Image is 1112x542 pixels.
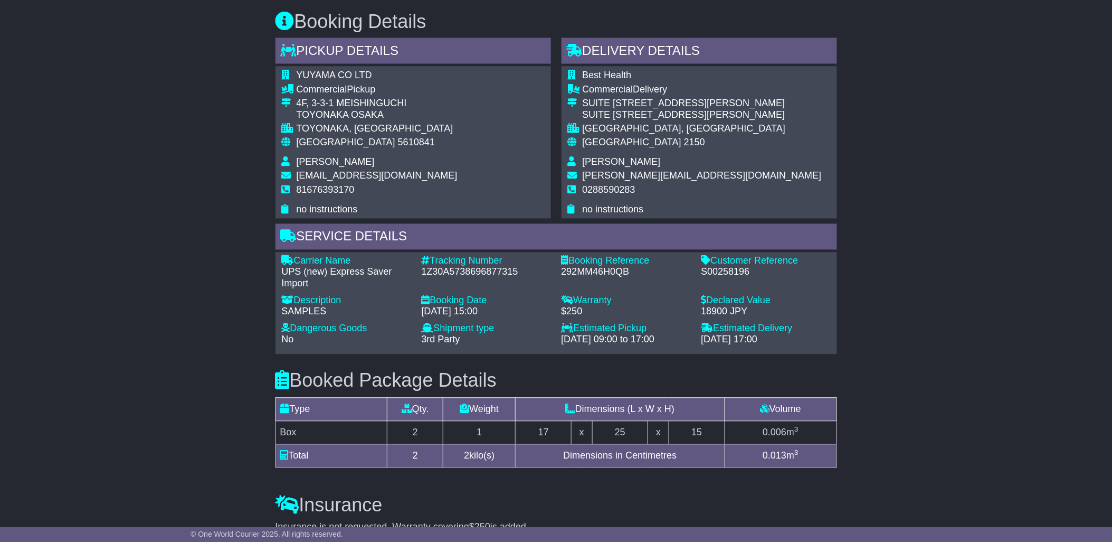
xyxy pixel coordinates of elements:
sup: 3 [794,449,799,457]
div: $250 [562,306,691,318]
div: Declared Value [701,295,831,307]
td: 2 [387,421,443,444]
span: [GEOGRAPHIC_DATA] [583,137,681,148]
td: Volume [725,398,837,421]
div: Service Details [275,224,837,253]
div: [DATE] 09:00 to 17:00 [562,334,691,346]
div: Carrier Name [282,256,411,267]
div: 18900 JPY [701,306,831,318]
td: m [725,421,837,444]
span: No [282,334,294,345]
td: Total [275,444,387,468]
td: 2 [387,444,443,468]
div: Customer Reference [701,256,831,267]
span: [GEOGRAPHIC_DATA] [297,137,395,148]
h3: Insurance [275,495,837,516]
td: Type [275,398,387,421]
div: Insurance is not requested. Warranty covering is added. [275,522,837,534]
div: Estimated Pickup [562,323,691,335]
span: Commercial [297,84,347,95]
div: Delivery [583,84,822,96]
span: 0.006 [763,427,786,438]
h3: Booked Package Details [275,370,837,391]
td: 25 [592,421,648,444]
span: © One World Courier 2025. All rights reserved. [191,530,343,538]
span: 81676393170 [297,185,355,195]
span: [EMAIL_ADDRESS][DOMAIN_NAME] [297,171,458,181]
div: Dangerous Goods [282,323,411,335]
div: UPS (new) Express Saver Import [282,267,411,289]
td: kilo(s) [443,444,516,468]
h3: Booking Details [275,11,837,32]
div: Shipment type [422,323,551,335]
td: Qty. [387,398,443,421]
span: [PERSON_NAME][EMAIL_ADDRESS][DOMAIN_NAME] [583,171,822,181]
td: Dimensions in Centimetres [516,444,725,468]
td: Dimensions (L x W x H) [516,398,725,421]
span: [PERSON_NAME] [583,157,661,167]
td: 15 [669,421,725,444]
div: Warranty [562,295,691,307]
div: Pickup [297,84,458,96]
span: $250 [469,522,490,532]
td: m [725,444,837,468]
span: 0288590283 [583,185,635,195]
div: S00258196 [701,267,831,278]
div: 1Z30A5738696877315 [422,267,551,278]
div: Booking Date [422,295,551,307]
div: SUITE [STREET_ADDRESS][PERSON_NAME] [583,109,822,121]
td: Box [275,421,387,444]
td: x [572,421,592,444]
span: no instructions [297,204,358,215]
div: 292MM46H0QB [562,267,691,278]
span: [PERSON_NAME] [297,157,375,167]
td: Weight [443,398,516,421]
td: 1 [443,421,516,444]
div: TOYONAKA OSAKA [297,109,458,121]
div: TOYONAKA, [GEOGRAPHIC_DATA] [297,124,458,135]
div: SUITE [STREET_ADDRESS][PERSON_NAME] [583,98,822,109]
div: Pickup Details [275,38,551,67]
div: SAMPLES [282,306,411,318]
div: Description [282,295,411,307]
div: [DATE] 17:00 [701,334,831,346]
span: YUYAMA CO LTD [297,70,372,80]
span: 2150 [684,137,705,148]
span: 5610841 [398,137,435,148]
div: 4F, 3-3-1 MEISHINGUCHI [297,98,458,109]
span: no instructions [583,204,644,215]
td: 17 [516,421,572,444]
td: x [648,421,669,444]
div: Delivery Details [562,38,837,67]
span: Commercial [583,84,633,95]
span: 2 [464,451,469,461]
span: 3rd Party [422,334,460,345]
div: [GEOGRAPHIC_DATA], [GEOGRAPHIC_DATA] [583,124,822,135]
sup: 3 [794,426,799,434]
div: Tracking Number [422,256,551,267]
div: Estimated Delivery [701,323,831,335]
span: 0.013 [763,451,786,461]
div: [DATE] 15:00 [422,306,551,318]
span: Best Health [583,70,632,80]
div: Booking Reference [562,256,691,267]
